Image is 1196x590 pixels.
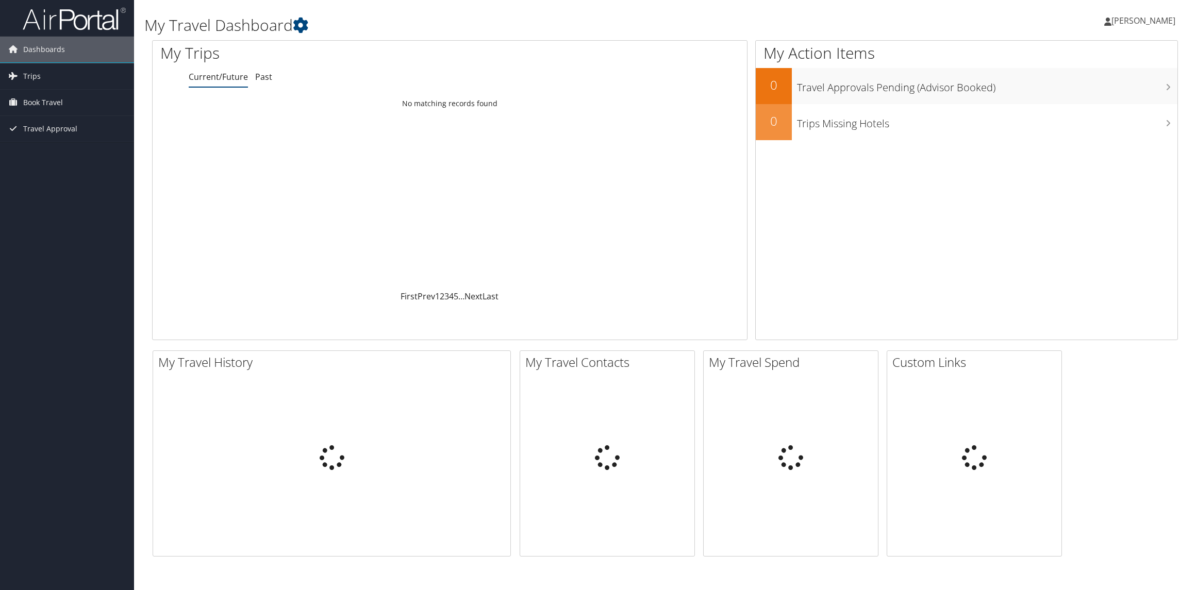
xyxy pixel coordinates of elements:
[756,112,792,130] h2: 0
[160,42,491,64] h1: My Trips
[23,90,63,115] span: Book Travel
[756,42,1177,64] h1: My Action Items
[449,291,454,302] a: 4
[454,291,458,302] a: 5
[435,291,440,302] a: 1
[401,291,418,302] a: First
[709,353,878,371] h2: My Travel Spend
[440,291,444,302] a: 2
[483,291,499,302] a: Last
[756,104,1177,140] a: 0Trips Missing Hotels
[23,7,126,31] img: airportal-logo.png
[158,353,510,371] h2: My Travel History
[23,63,41,89] span: Trips
[153,94,747,113] td: No matching records found
[756,76,792,94] h2: 0
[444,291,449,302] a: 3
[458,291,464,302] span: …
[144,14,839,36] h1: My Travel Dashboard
[23,116,77,142] span: Travel Approval
[1104,5,1186,36] a: [PERSON_NAME]
[797,75,1177,95] h3: Travel Approvals Pending (Advisor Booked)
[756,68,1177,104] a: 0Travel Approvals Pending (Advisor Booked)
[255,71,272,82] a: Past
[892,353,1061,371] h2: Custom Links
[797,111,1177,131] h3: Trips Missing Hotels
[464,291,483,302] a: Next
[418,291,435,302] a: Prev
[23,37,65,62] span: Dashboards
[189,71,248,82] a: Current/Future
[1111,15,1175,26] span: [PERSON_NAME]
[525,353,694,371] h2: My Travel Contacts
